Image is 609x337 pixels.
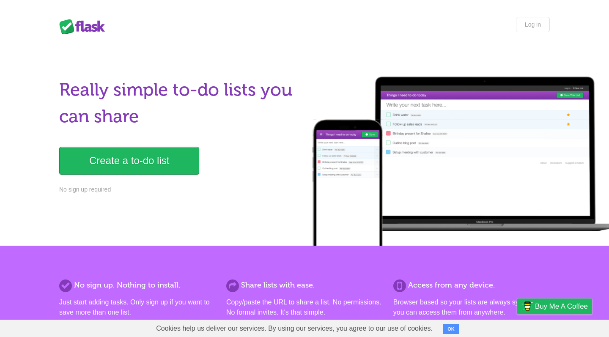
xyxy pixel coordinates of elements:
[59,279,216,291] h2: No sign up. Nothing to install.
[148,320,441,337] span: Cookies help us deliver our services. By using our services, you agree to our use of cookies.
[535,299,588,314] span: Buy me a coffee
[521,299,533,313] img: Buy me a coffee
[393,279,550,291] h2: Access from any device.
[59,297,216,318] p: Just start adding tasks. Only sign up if you want to save more than one list.
[59,19,110,34] div: Flask Lists
[517,299,592,314] a: Buy me a coffee
[226,297,383,318] p: Copy/paste the URL to share a list. No permissions. No formal invites. It's that simple.
[443,324,459,334] button: OK
[59,147,199,175] a: Create a to-do list
[59,77,299,130] h1: Really simple to-do lists you can share
[226,279,383,291] h2: Share lists with ease.
[516,17,550,32] a: Log in
[59,185,299,194] p: No sign up required
[393,297,550,318] p: Browser based so your lists are always synced and you can access them from anywhere.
